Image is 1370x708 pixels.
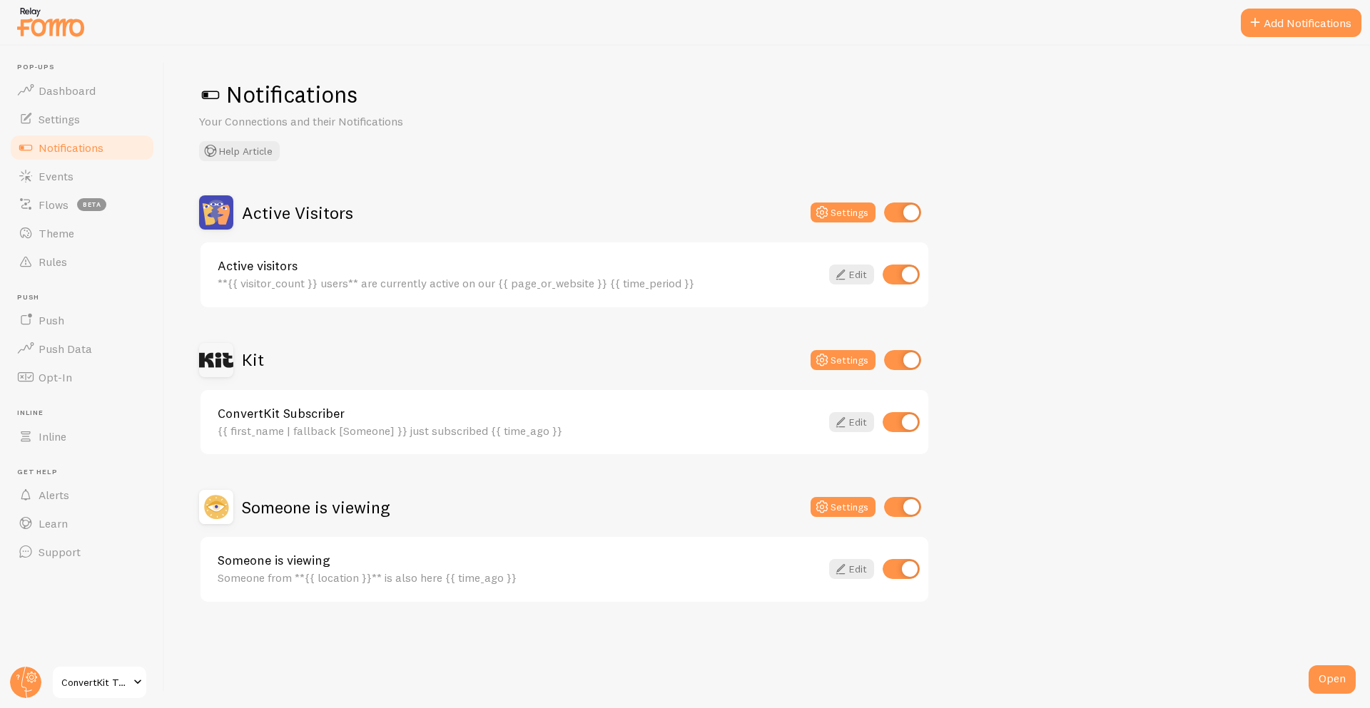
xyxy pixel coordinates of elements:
p: Your Connections and their Notifications [199,113,542,130]
span: Inline [39,429,66,443]
span: Learn [39,516,68,530]
a: Learn [9,509,156,538]
div: **{{ visitor_count }} users** are currently active on our {{ page_or_website }} {{ time_period }} [218,277,821,289]
span: Alerts [39,488,69,502]
a: Theme [9,219,156,247]
a: Support [9,538,156,566]
span: Push [39,313,64,327]
span: Push [17,293,156,302]
a: Alerts [9,481,156,509]
a: Dashboard [9,76,156,105]
a: Flows beta [9,190,156,219]
button: Settings [811,202,876,222]
button: Settings [811,350,876,370]
img: Someone is viewing [199,490,233,524]
span: Get Help [17,468,156,477]
a: Edit [829,412,874,432]
img: fomo-relay-logo-orange.svg [15,4,86,40]
h2: Active Visitors [242,202,353,224]
span: Theme [39,226,74,240]
h1: Notifications [199,80,1336,109]
div: Someone from **{{ location }}** is also here {{ time_ago }} [218,571,821,584]
button: Help Article [199,141,280,161]
span: ConvertKit Test [61,674,129,691]
a: Push [9,306,156,334]
span: Inline [17,409,156,418]
img: Active Visitors [199,195,233,230]
a: Push Data [9,334,156,363]
span: Opt-In [39,370,72,384]
span: Dashboard [39,83,96,98]
a: Events [9,162,156,190]
h2: Someone is viewing [242,496,390,518]
a: ConvertKit Test [51,665,148,699]
span: Notifications [39,140,103,155]
a: Edit [829,559,874,579]
a: Active visitors [218,260,821,272]
a: Someone is viewing [218,554,821,567]
a: Edit [829,265,874,284]
a: Notifications [9,133,156,162]
span: Push Data [39,342,92,356]
span: Flows [39,197,68,212]
span: Settings [39,112,80,126]
button: Settings [811,497,876,517]
a: Rules [9,247,156,276]
span: Events [39,169,73,183]
span: Rules [39,255,67,269]
h2: Kit [242,349,264,371]
a: Settings [9,105,156,133]
span: Pop-ups [17,63,156,72]
span: beta [77,198,106,211]
a: Inline [9,422,156,451]
a: Opt-In [9,363,156,391]
span: Support [39,545,81,559]
img: Kit [199,343,233,377]
div: {{ first_name | fallback [Someone] }} just subscribed {{ time_ago }} [218,424,821,437]
div: Open [1309,665,1356,694]
a: ConvertKit Subscriber [218,407,821,420]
